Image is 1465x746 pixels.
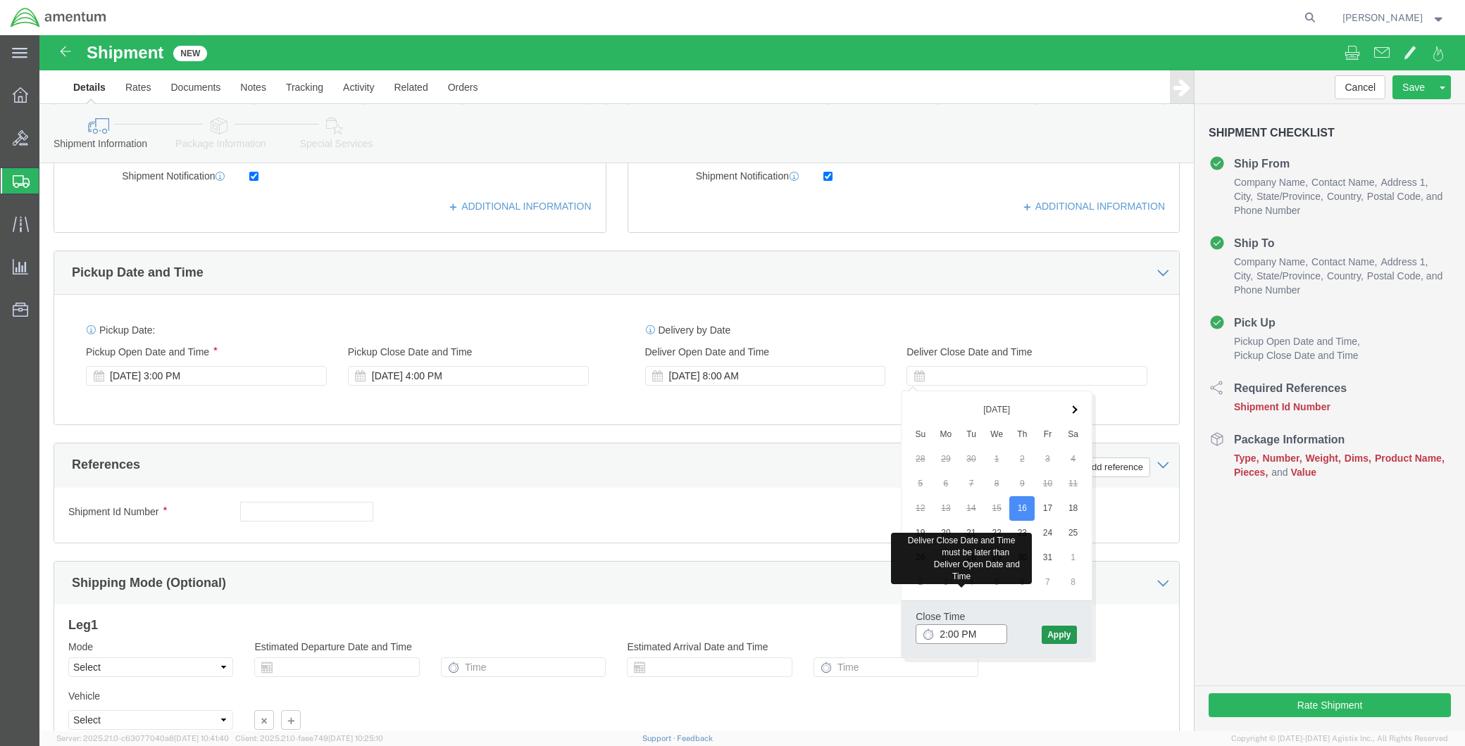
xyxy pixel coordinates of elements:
[235,734,383,742] span: Client: 2025.21.0-faee749
[1342,9,1446,26] button: [PERSON_NAME]
[1342,10,1423,25] span: Rigoberto Magallan
[1231,733,1448,745] span: Copyright © [DATE]-[DATE] Agistix Inc., All Rights Reserved
[642,734,678,742] a: Support
[56,734,229,742] span: Server: 2025.21.0-c63077040a8
[174,734,229,742] span: [DATE] 10:41:40
[328,734,383,742] span: [DATE] 10:25:10
[10,7,107,28] img: logo
[39,35,1465,731] iframe: FS Legacy Container
[677,734,713,742] a: Feedback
